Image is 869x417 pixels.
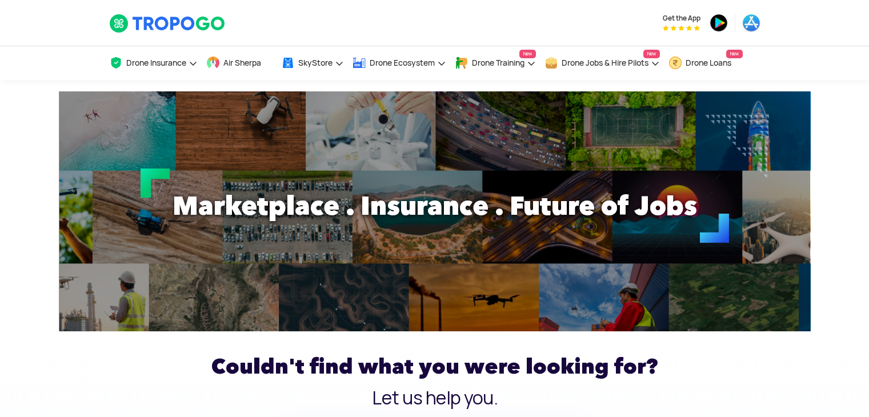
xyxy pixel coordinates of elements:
[562,58,648,67] span: Drone Jobs & Hire Pilots
[298,58,333,67] span: SkyStore
[126,58,186,67] span: Drone Insurance
[109,14,226,33] img: TropoGo Logo
[726,50,743,58] span: New
[663,14,700,23] span: Get the App
[109,46,198,80] a: Drone Insurance
[206,46,273,80] a: Air Sherpa
[223,58,261,67] span: Air Sherpa
[686,58,731,67] span: Drone Loans
[519,50,536,58] span: New
[668,46,743,80] a: Drone LoansNew
[643,50,660,58] span: New
[353,46,446,80] a: Drone Ecosystem
[663,25,700,31] img: App Raking
[472,58,524,67] span: Drone Training
[710,14,728,32] img: ic_playstore.png
[101,183,769,228] h1: Marketplace . Insurance . Future of Jobs
[109,389,760,407] h3: Let us help you.
[370,58,435,67] span: Drone Ecosystem
[455,46,536,80] a: Drone TrainingNew
[544,46,660,80] a: Drone Jobs & Hire PilotsNew
[281,46,344,80] a: SkyStore
[742,14,760,32] img: ic_appstore.png
[109,350,760,383] h2: Couldn't find what you were looking for?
